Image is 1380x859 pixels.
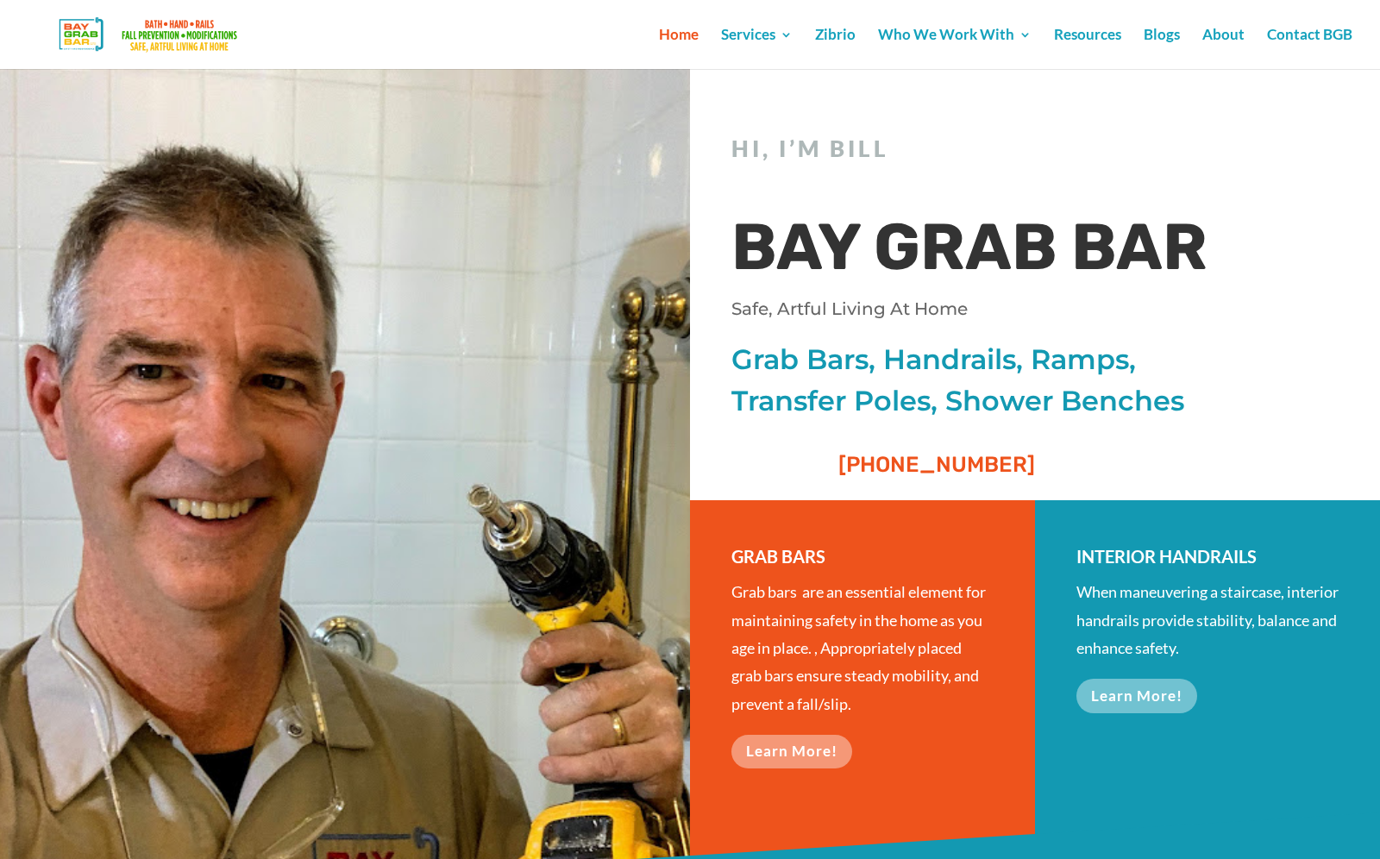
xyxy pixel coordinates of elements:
[1144,28,1180,69] a: Blogs
[731,543,994,578] h3: GRAB BARS
[815,28,856,69] a: Zibrio
[1076,679,1197,712] a: Learn More!
[1076,582,1339,657] span: When maneuvering a staircase, interior handrails provide stability, balance and enhance safety.
[1202,28,1245,69] a: About
[731,339,1249,422] p: Grab Bars, Handrails, Ramps, Transfer Poles, Shower Benches
[838,452,1035,477] span: [PHONE_NUMBER]
[659,28,699,69] a: Home
[1076,543,1339,578] h3: INTERIOR HANDRAILS
[878,28,1032,69] a: Who We Work With
[731,135,1249,171] h2: Hi, I’m Bill
[731,205,1249,298] h1: BAY GRAB BAR
[721,28,793,69] a: Services
[731,582,986,713] span: Grab bars are an essential element for maintaining safety in the home as you age in place. , Appr...
[731,297,1249,321] p: Safe, Artful Living At Home
[1267,28,1352,69] a: Contact BGB
[29,12,272,57] img: Bay Grab Bar
[1054,28,1121,69] a: Resources
[731,735,852,768] a: Learn More!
